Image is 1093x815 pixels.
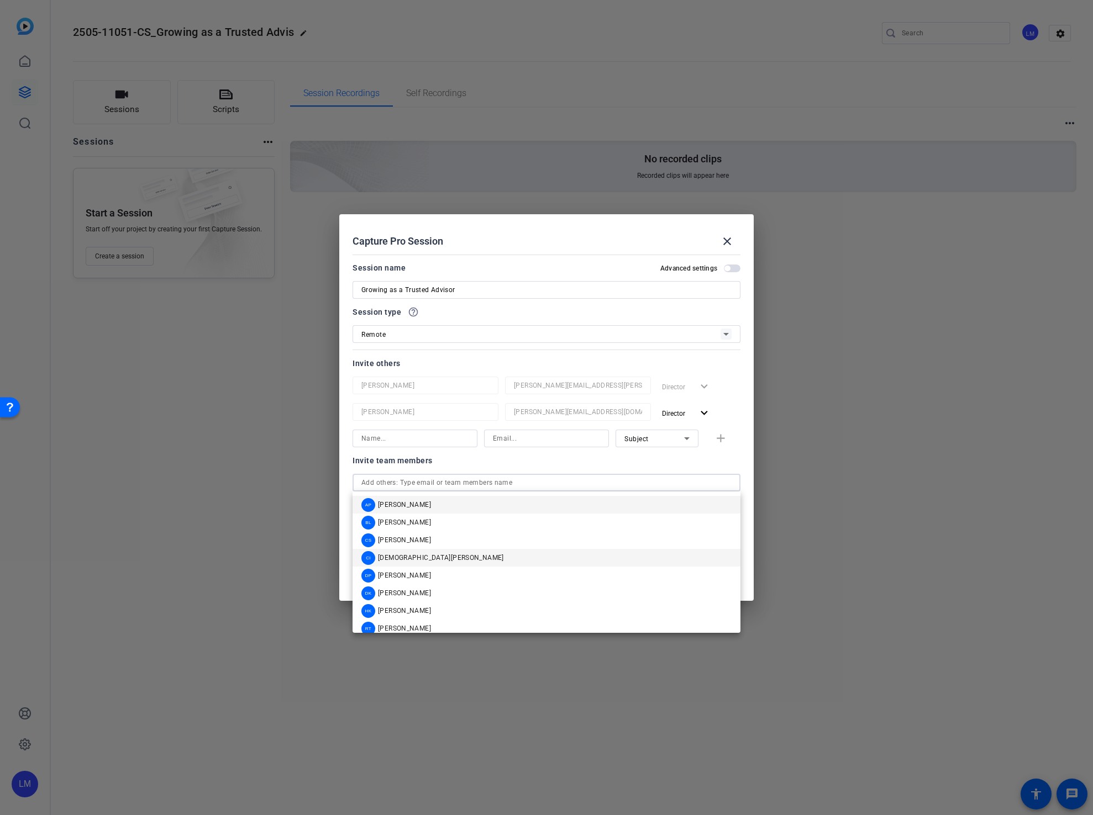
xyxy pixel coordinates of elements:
div: DP [361,569,375,583]
div: CS [361,533,375,547]
span: Director [662,410,685,417]
div: RT [361,622,375,636]
input: Name... [361,432,469,445]
div: DK [361,586,375,600]
span: Remote [361,331,386,338]
span: [PERSON_NAME] [378,518,431,527]
span: [PERSON_NAME] [378,536,431,544]
div: Invite others [353,357,740,370]
span: Session type [353,305,401,319]
mat-icon: close [721,235,734,248]
div: Session name [353,261,406,274]
div: BL [361,516,375,530]
input: Add others: Type email or team members name [361,476,732,489]
input: Email... [493,432,600,445]
input: Enter Session Name [361,283,732,297]
mat-icon: help_outline [408,306,419,317]
input: Email... [514,379,642,392]
span: [DEMOGRAPHIC_DATA][PERSON_NAME] [378,553,504,562]
h2: Advanced settings [660,264,717,273]
input: Name... [361,405,490,419]
button: Director [658,403,716,423]
div: Invite team members [353,454,740,467]
div: Capture Pro Session [353,228,740,255]
span: [PERSON_NAME] [378,589,431,597]
span: Subject [624,435,649,443]
div: AP [361,498,375,512]
div: CI [361,551,375,565]
span: [PERSON_NAME] [378,606,431,615]
div: HK [361,604,375,618]
span: [PERSON_NAME] [378,500,431,509]
input: Name... [361,379,490,392]
span: [PERSON_NAME] [378,571,431,580]
input: Email... [514,405,642,419]
mat-icon: expand_more [697,406,711,420]
span: [PERSON_NAME] [378,624,431,633]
